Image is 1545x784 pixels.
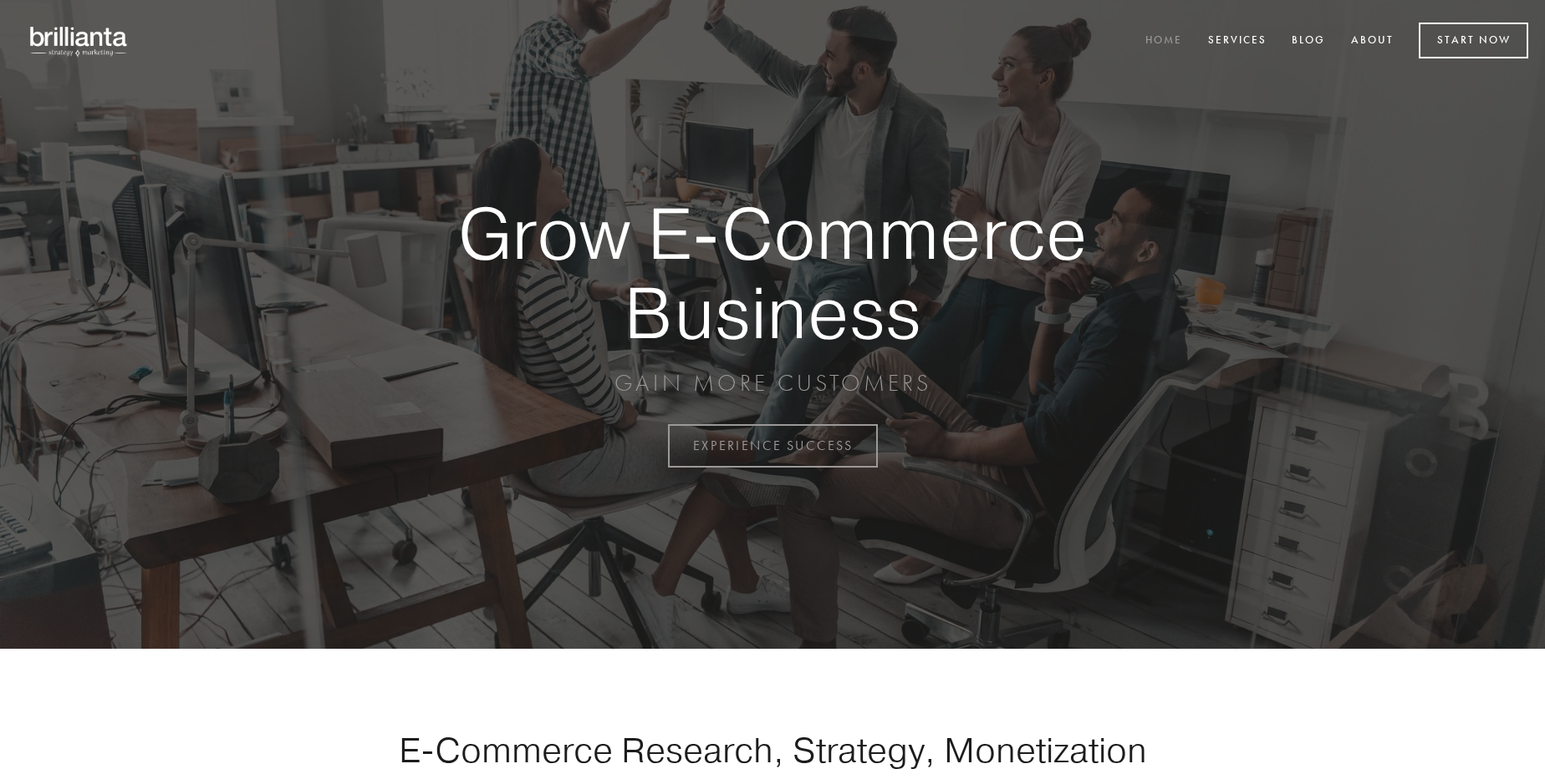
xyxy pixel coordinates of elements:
h1: E-Commerce Research, Strategy, Monetization [346,729,1199,771]
strong: Grow E-Commerce Business [400,194,1145,352]
p: GAIN MORE CUSTOMERS [400,368,1145,398]
a: Blog [1281,28,1336,55]
img: brillianta - research, strategy, marketing [17,17,142,65]
a: Home [1135,28,1193,55]
a: About [1340,28,1405,55]
a: EXPERIENCE SUCCESS [668,424,878,468]
a: Start Now [1419,23,1528,58]
a: Services [1197,28,1277,55]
